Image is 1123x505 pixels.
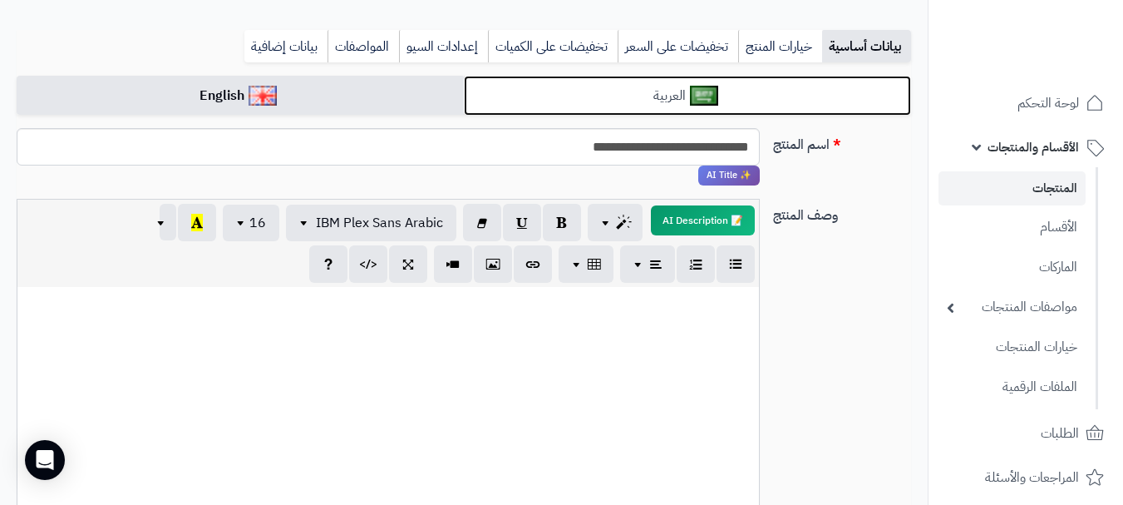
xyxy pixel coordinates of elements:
[938,290,1086,325] a: مواصفات المنتجات
[651,205,755,235] button: 📝 AI Description
[618,30,738,63] a: تخفيضات على السعر
[316,213,443,233] span: IBM Plex Sans Arabic
[249,213,266,233] span: 16
[938,329,1086,365] a: خيارات المنتجات
[766,199,918,225] label: وصف المنتج
[464,76,911,116] a: العربية
[938,369,1086,405] a: الملفات الرقمية
[985,466,1079,489] span: المراجعات والأسئلة
[399,30,488,63] a: إعدادات السيو
[1041,422,1079,445] span: الطلبات
[988,136,1079,159] span: الأقسام والمنتجات
[938,413,1113,453] a: الطلبات
[690,86,719,106] img: العربية
[249,86,278,106] img: English
[938,83,1113,123] a: لوحة التحكم
[938,171,1086,205] a: المنتجات
[1010,44,1107,79] img: logo-2.png
[938,210,1086,245] a: الأقسام
[738,30,822,63] a: خيارات المنتج
[822,30,911,63] a: بيانات أساسية
[766,128,918,155] label: اسم المنتج
[244,30,328,63] a: بيانات إضافية
[1017,92,1079,115] span: لوحة التحكم
[17,76,464,116] a: English
[223,205,279,241] button: 16
[286,205,456,241] button: IBM Plex Sans Arabic
[938,250,1086,285] a: الماركات
[328,30,399,63] a: المواصفات
[25,440,65,480] div: Open Intercom Messenger
[698,166,760,186] span: انقر لاستخدام رفيقك الذكي
[938,458,1113,498] a: المراجعات والأسئلة
[488,30,618,63] a: تخفيضات على الكميات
